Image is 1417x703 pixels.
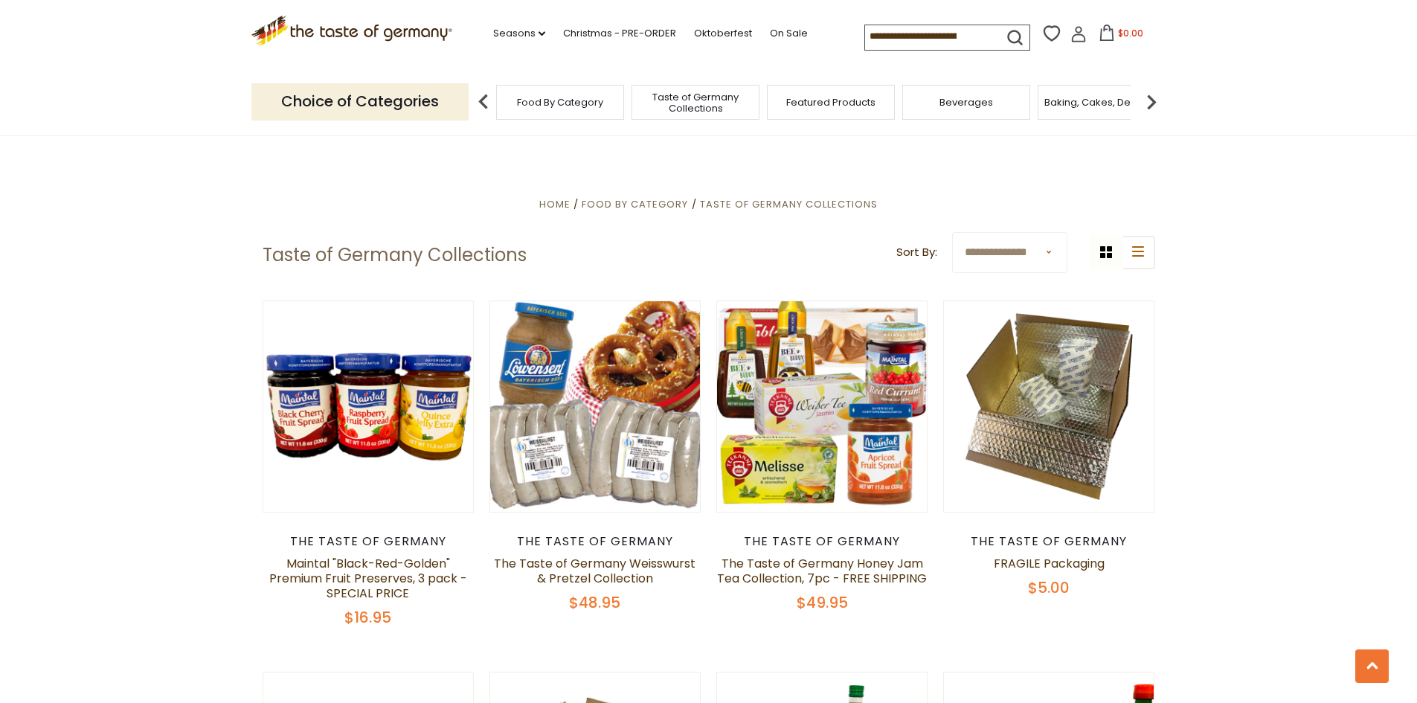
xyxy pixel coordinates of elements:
a: Baking, Cakes, Desserts [1044,97,1160,108]
a: Featured Products [786,97,875,108]
span: $48.95 [569,592,620,613]
img: next arrow [1137,87,1166,117]
div: The Taste of Germany [263,534,475,549]
a: Home [539,197,571,211]
span: $16.95 [344,607,391,628]
a: The Taste of Germany Honey Jam Tea Collection, 7pc - FREE SHIPPING [717,555,927,587]
a: On Sale [770,25,808,42]
button: $0.00 [1090,25,1153,47]
a: Food By Category [582,197,688,211]
a: Beverages [939,97,993,108]
span: $0.00 [1118,27,1143,39]
a: Seasons [493,25,545,42]
div: The Taste of Germany [716,534,928,549]
a: Food By Category [517,97,603,108]
a: Taste of Germany Collections [700,197,878,211]
img: previous arrow [469,87,498,117]
label: Sort By: [896,243,937,262]
img: The Taste of Germany Honey Jam Tea Collection, 7pc - FREE SHIPPING [717,301,928,512]
a: The Taste of Germany Weisswurst & Pretzel Collection [494,555,695,587]
a: FRAGILE Packaging [994,555,1105,572]
a: Oktoberfest [694,25,752,42]
span: $5.00 [1028,577,1070,598]
div: The Taste of Germany [489,534,701,549]
span: $49.95 [797,592,848,613]
div: The Taste of Germany [943,534,1155,549]
a: Christmas - PRE-ORDER [563,25,676,42]
img: Maintal "Black-Red-Golden" Premium Fruit Preserves, 3 pack - SPECIAL PRICE [263,301,474,512]
h1: Taste of Germany Collections [263,244,527,266]
p: Choice of Categories [251,83,469,120]
img: The Taste of Germany Weisswurst & Pretzel Collection [490,301,701,512]
a: Taste of Germany Collections [636,92,755,114]
a: Maintal "Black-Red-Golden" Premium Fruit Preserves, 3 pack - SPECIAL PRICE [269,555,467,602]
img: FRAGILE Packaging [944,301,1154,512]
